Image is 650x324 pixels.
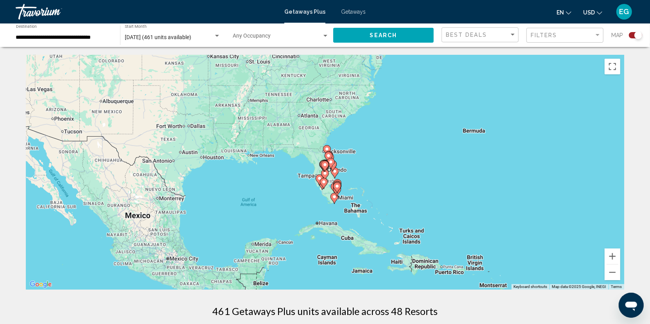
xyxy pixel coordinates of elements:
[557,7,571,18] button: Change language
[557,9,564,16] span: en
[611,30,623,41] span: Map
[619,8,629,16] span: EG
[370,32,397,39] span: Search
[514,284,547,290] button: Keyboard shortcuts
[583,7,602,18] button: Change currency
[446,32,487,38] span: Best Deals
[605,248,620,264] button: Zoom in
[28,279,54,290] a: Open this area in Google Maps (opens a new window)
[446,32,516,38] mat-select: Sort by
[526,27,603,43] button: Filter
[552,284,606,289] span: Map data ©2025 Google, INEGI
[125,34,191,40] span: [DATE] (461 units available)
[619,293,644,318] iframe: Button to launch messaging window
[212,305,438,317] h1: 461 Getaways Plus units available across 48 Resorts
[614,4,634,20] button: User Menu
[28,279,54,290] img: Google
[605,59,620,74] button: Toggle fullscreen view
[333,28,434,42] button: Search
[531,32,557,38] span: Filters
[16,4,277,20] a: Travorium
[284,9,325,15] a: Getaways Plus
[341,9,366,15] a: Getaways
[583,9,595,16] span: USD
[605,265,620,280] button: Zoom out
[611,284,622,289] a: Terms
